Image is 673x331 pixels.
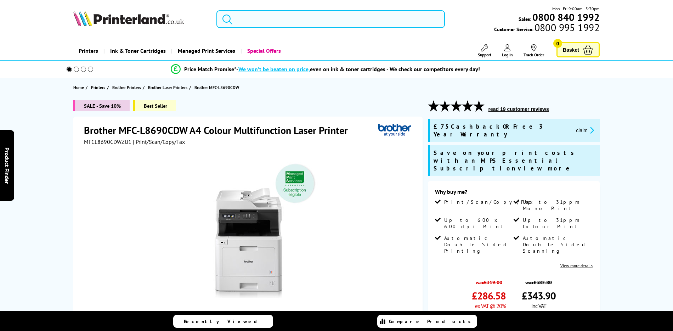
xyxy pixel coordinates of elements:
span: was [472,275,506,286]
span: Automatic Double Sided Scanning [523,235,591,254]
span: Printers [91,84,105,91]
span: Basket [563,45,579,55]
span: Sales: [519,16,531,22]
span: Brother Printers [112,84,141,91]
span: Ink & Toner Cartridges [110,42,166,60]
span: Save on your print costs with an MPS Essential Subscription [434,149,577,172]
a: Log In [502,44,513,57]
img: Printerland Logo [73,11,184,26]
span: £75 Cashback OR Free 3 Year Warranty [434,123,571,138]
a: Brother Laser Printers [148,84,189,91]
span: Recently Viewed [184,318,264,325]
u: view more [518,164,573,172]
a: Track Order [524,44,544,57]
span: Product Finder [4,147,11,184]
a: View more details [560,263,593,268]
span: Brother Laser Printers [148,84,187,91]
span: Up to 31ppm Colour Print [523,217,591,230]
span: SALE - Save 10% [73,100,130,111]
span: ex VAT @ 20% [475,302,506,309]
span: We won’t be beaten on price, [238,66,310,73]
a: Special Offers [241,42,286,60]
span: Mon - Fri 9:00am - 5:30pm [552,5,600,12]
span: Support [478,52,491,57]
span: Print/Scan/Copy/Fax [444,199,535,205]
button: promo-description [574,126,596,134]
a: Managed Print Services [171,42,241,60]
a: Basket 0 [556,42,600,57]
span: 0800 995 1992 [533,24,600,31]
a: Brother Printers [112,84,143,91]
h1: Brother MFC-L8690CDW A4 Colour Multifunction Laser Printer [84,124,355,137]
span: Up to 31ppm Mono Print [523,199,591,212]
a: Printerland Logo [73,11,208,28]
div: Why buy me? [435,188,593,199]
button: read 19 customer reviews [486,106,551,112]
a: 0800 840 1992 [531,14,600,21]
a: Printers [91,84,107,91]
img: Brother MFC-L8690CDW [179,159,318,298]
span: Brother MFC-L8690CDW [194,84,239,91]
span: £343.90 [522,289,556,302]
a: Printers [73,42,103,60]
a: Compare Products [377,315,477,328]
span: inc VAT [531,302,546,309]
span: Price Match Promise* [184,66,236,73]
div: - even on ink & toner cartridges - We check our competitors every day! [236,66,480,73]
strike: £382.80 [533,279,552,286]
a: Recently Viewed [173,315,273,328]
span: £286.58 [472,289,506,302]
b: 0800 840 1992 [532,11,600,24]
span: Home [73,84,84,91]
a: Home [73,84,86,91]
span: Automatic Double Sided Printing [444,235,512,254]
span: Customer Service: [494,24,600,33]
li: modal_Promise [57,63,594,75]
a: Support [478,44,491,57]
span: MFCL8690CDWZU1 [84,138,131,145]
strike: £319.00 [484,279,502,286]
span: was [522,275,556,286]
span: Compare Products [389,318,475,325]
span: Up to 600 x 600 dpi Print [444,217,512,230]
a: Brother MFC-L8690CDW [194,84,241,91]
span: | Print/Scan/Copy/Fax [133,138,185,145]
span: Best Seller [133,100,176,111]
img: Brother [378,124,411,137]
span: 0 [553,39,562,48]
span: Log In [502,52,513,57]
a: Ink & Toner Cartridges [103,42,171,60]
